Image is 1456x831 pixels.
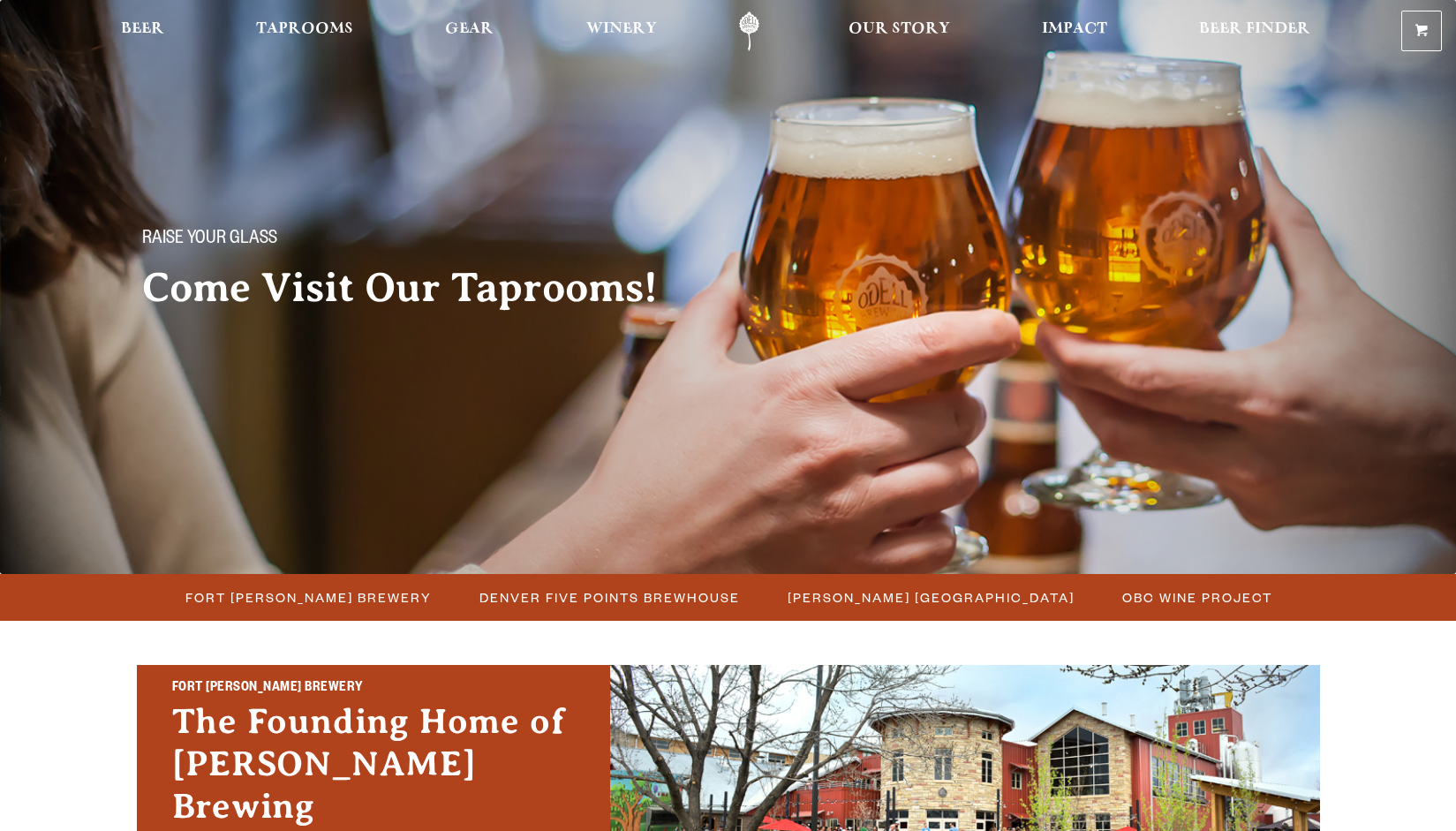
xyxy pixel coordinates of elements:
a: Denver Five Points Brewhouse [469,585,749,610]
a: OBC Wine Project [1112,585,1281,610]
a: Fort [PERSON_NAME] Brewery [175,585,441,610]
a: Beer Finder [1188,11,1322,51]
span: [PERSON_NAME] [GEOGRAPHIC_DATA] [788,585,1075,610]
span: OBC Wine Project [1122,585,1272,610]
span: Impact [1042,22,1107,36]
span: Denver Five Points Brewhouse [479,585,740,610]
a: Beer [109,11,176,51]
span: Gear [445,22,494,36]
span: Raise your glass [142,229,277,252]
a: Impact [1030,11,1119,51]
a: [PERSON_NAME] [GEOGRAPHIC_DATA] [777,585,1083,610]
a: Odell Home [716,11,782,51]
a: Our Story [837,11,962,51]
h2: Fort [PERSON_NAME] Brewery [172,677,575,700]
h2: Come Visit Our Taprooms! [142,266,693,310]
span: Fort [PERSON_NAME] Brewery [185,585,432,610]
span: Beer [121,22,164,36]
span: Taprooms [256,22,353,36]
a: Winery [575,11,668,51]
span: Winery [586,22,657,36]
a: Taprooms [245,11,365,51]
span: Beer Finder [1199,22,1310,36]
span: Our Story [849,22,950,36]
a: Gear [434,11,505,51]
